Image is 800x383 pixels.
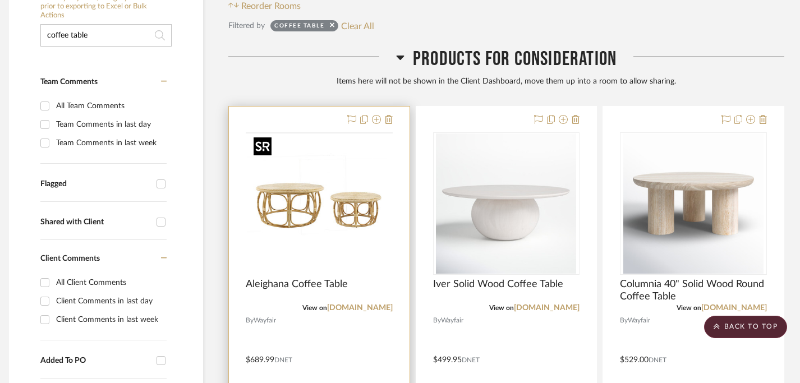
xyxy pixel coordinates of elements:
span: Client Comments [40,255,100,262]
div: Team Comments in last day [56,116,164,133]
span: By [433,315,441,326]
img: Columnia 40" Solid Wood Round Coffee Table [623,133,764,274]
span: View on [489,304,514,311]
span: Team Comments [40,78,98,86]
img: Iver Solid Wood Coffee Table [436,133,576,274]
div: Items here will not be shown in the Client Dashboard, move them up into a room to allow sharing. [228,76,784,88]
div: Flagged [40,179,151,189]
input: Search within 6 results [40,24,172,47]
span: Wayfair [628,315,650,326]
span: Iver Solid Wood Coffee Table [433,278,563,290]
div: coffee table [274,22,324,33]
span: Products For Consideration [413,47,617,71]
div: 0 [246,133,388,274]
span: Aleighana Coffee Table [246,278,348,290]
span: Columnia 40" Solid Wood Round Coffee Table [620,278,767,303]
div: Team Comments in last week [56,134,164,152]
div: Added To PO [40,356,151,366]
div: Filtered by [228,20,265,32]
button: Clear All [341,19,374,33]
span: By [620,315,628,326]
div: Client Comments in last week [56,311,164,329]
span: View on [302,304,327,311]
a: [DOMAIN_NAME] [327,304,393,312]
div: All Team Comments [56,97,164,115]
span: Wayfair [441,315,463,326]
div: Shared with Client [40,218,151,227]
a: [DOMAIN_NAME] [514,304,580,312]
a: [DOMAIN_NAME] [701,304,767,312]
scroll-to-top-button: BACK TO TOP [704,316,787,338]
span: View on [677,304,701,311]
span: Wayfair [254,315,276,326]
div: Client Comments in last day [56,292,164,310]
span: By [246,315,254,326]
div: All Client Comments [56,274,164,292]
